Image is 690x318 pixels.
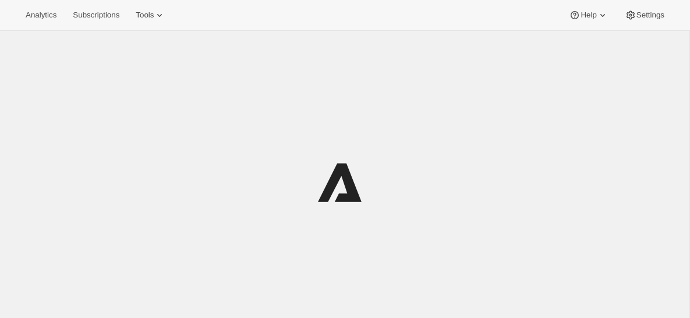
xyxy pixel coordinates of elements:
button: Subscriptions [66,7,126,23]
span: Analytics [26,10,56,20]
span: Subscriptions [73,10,119,20]
span: Tools [136,10,154,20]
span: Settings [636,10,664,20]
span: Help [581,10,596,20]
button: Settings [618,7,671,23]
button: Analytics [19,7,63,23]
button: Tools [129,7,172,23]
button: Help [562,7,615,23]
